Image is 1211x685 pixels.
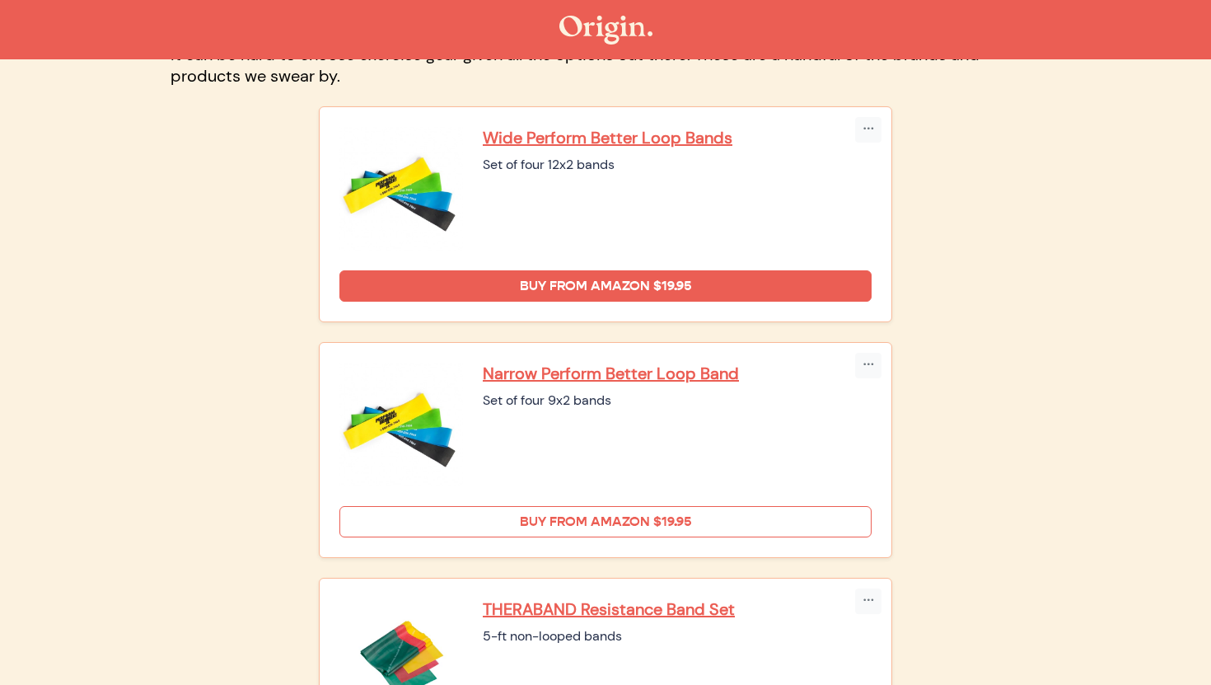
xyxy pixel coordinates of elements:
[483,626,872,646] div: 5-ft non-looped bands
[339,270,872,302] a: Buy from Amazon $19.95
[483,127,872,148] a: Wide Perform Better Loop Bands
[483,598,872,620] a: THERABAND Resistance Band Set
[483,363,872,384] a: Narrow Perform Better Loop Band
[339,506,872,537] a: Buy from Amazon $19.95
[483,155,872,175] div: Set of four 12x2 bands
[339,363,463,486] img: Narrow Perform Better Loop Band
[171,44,1040,87] p: It can be hard to choose exercise gear given all the options out there. These are a handful of th...
[339,127,463,251] img: Wide Perform Better Loop Bands
[559,16,652,45] img: The Origin Shop
[483,391,872,411] div: Set of four 9x2 bands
